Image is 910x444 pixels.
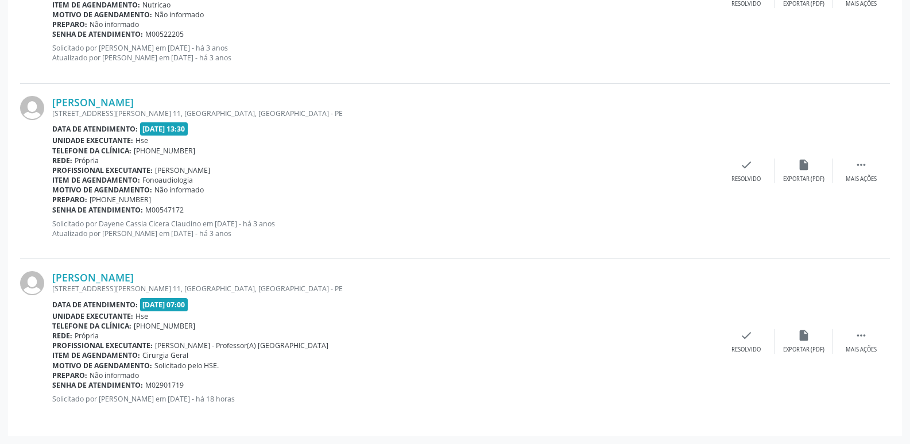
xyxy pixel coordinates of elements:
[846,346,877,354] div: Mais ações
[52,271,134,284] a: [PERSON_NAME]
[52,43,718,63] p: Solicitado por [PERSON_NAME] em [DATE] - há 3 anos Atualizado por [PERSON_NAME] em [DATE] - há 3 ...
[155,341,328,350] span: [PERSON_NAME] - Professor(A) [GEOGRAPHIC_DATA]
[52,311,133,321] b: Unidade executante:
[154,185,204,195] span: Não informado
[52,96,134,109] a: [PERSON_NAME]
[52,205,143,215] b: Senha de atendimento:
[140,122,188,136] span: [DATE] 13:30
[52,321,131,331] b: Telefone da clínica:
[52,20,87,29] b: Preparo:
[20,271,44,295] img: img
[52,341,153,350] b: Profissional executante:
[797,159,810,171] i: insert_drive_file
[90,20,139,29] span: Não informado
[740,159,753,171] i: check
[145,205,184,215] span: M00547172
[90,370,139,380] span: Não informado
[52,136,133,145] b: Unidade executante:
[52,300,138,310] b: Data de atendimento:
[52,165,153,175] b: Profissional executante:
[52,331,72,341] b: Rede:
[52,219,718,238] p: Solicitado por Dayene Cassia Cicera Claudino em [DATE] - há 3 anos Atualizado por [PERSON_NAME] e...
[135,136,148,145] span: Hse
[52,146,131,156] b: Telefone da clínica:
[52,394,718,404] p: Solicitado por [PERSON_NAME] em [DATE] - há 18 horas
[145,380,184,390] span: M02901719
[731,175,761,183] div: Resolvido
[52,380,143,390] b: Senha de atendimento:
[797,329,810,342] i: insert_drive_file
[52,124,138,134] b: Data de atendimento:
[52,185,152,195] b: Motivo de agendamento:
[846,175,877,183] div: Mais ações
[142,175,193,185] span: Fonoaudiologia
[52,370,87,380] b: Preparo:
[52,10,152,20] b: Motivo de agendamento:
[731,346,761,354] div: Resolvido
[855,159,868,171] i: 
[52,156,72,165] b: Rede:
[52,284,718,294] div: [STREET_ADDRESS][PERSON_NAME] 11, [GEOGRAPHIC_DATA], [GEOGRAPHIC_DATA] - PE
[154,361,219,370] span: Solicitado pelo HSE.
[142,350,188,360] span: Cirurgia Geral
[134,146,195,156] span: [PHONE_NUMBER]
[52,361,152,370] b: Motivo de agendamento:
[52,350,140,360] b: Item de agendamento:
[154,10,204,20] span: Não informado
[90,195,151,204] span: [PHONE_NUMBER]
[135,311,148,321] span: Hse
[155,165,210,175] span: [PERSON_NAME]
[75,156,99,165] span: Própria
[75,331,99,341] span: Própria
[783,346,824,354] div: Exportar (PDF)
[52,29,143,39] b: Senha de atendimento:
[140,298,188,311] span: [DATE] 07:00
[783,175,824,183] div: Exportar (PDF)
[134,321,195,331] span: [PHONE_NUMBER]
[52,175,140,185] b: Item de agendamento:
[145,29,184,39] span: M00522205
[52,195,87,204] b: Preparo:
[20,96,44,120] img: img
[52,109,718,118] div: [STREET_ADDRESS][PERSON_NAME] 11, [GEOGRAPHIC_DATA], [GEOGRAPHIC_DATA] - PE
[740,329,753,342] i: check
[855,329,868,342] i: 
